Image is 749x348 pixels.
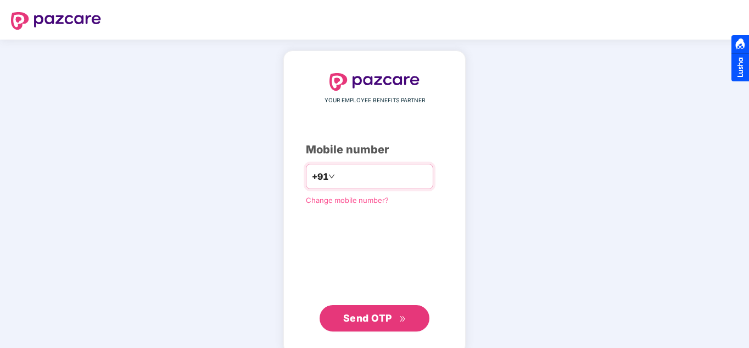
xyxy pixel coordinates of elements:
[320,305,429,332] button: Send OTPdouble-right
[328,173,335,180] span: down
[329,73,420,91] img: logo
[11,12,101,30] img: logo
[343,312,392,324] span: Send OTP
[306,196,389,205] a: Change mobile number?
[312,170,328,184] span: +91
[325,96,425,105] span: YOUR EMPLOYEE BENEFITS PARTNER
[399,316,406,323] span: double-right
[306,141,443,158] div: Mobile number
